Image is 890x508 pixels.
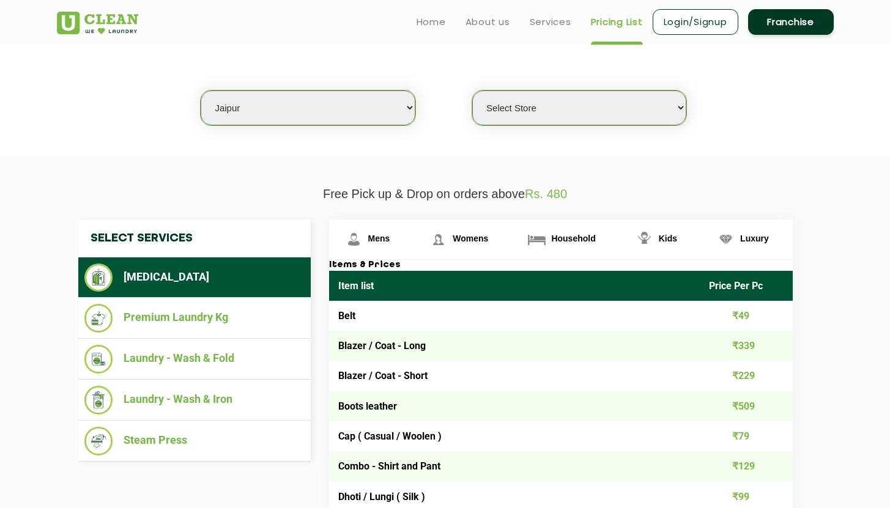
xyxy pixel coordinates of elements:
[329,260,793,271] h3: Items & Prices
[659,234,677,243] span: Kids
[740,234,769,243] span: Luxury
[343,229,365,250] img: Mens
[84,386,113,414] img: Laundry - Wash & Iron
[530,15,571,29] a: Services
[715,229,736,250] img: Luxury
[428,229,449,250] img: Womens
[526,229,547,250] img: Household
[84,263,113,292] img: Dry Cleaning
[368,234,390,243] span: Mens
[84,304,113,333] img: Premium Laundry Kg
[417,15,446,29] a: Home
[329,421,700,451] td: Cap ( Casual / Woolen )
[700,271,793,301] th: Price Per Pc
[748,9,834,35] a: Franchise
[329,331,700,361] td: Blazer / Coat - Long
[329,361,700,391] td: Blazer / Coat - Short
[57,187,834,201] p: Free Pick up & Drop on orders above
[329,451,700,481] td: Combo - Shirt and Pant
[78,219,311,257] h4: Select Services
[84,263,305,292] li: [MEDICAL_DATA]
[84,304,305,333] li: Premium Laundry Kg
[700,361,793,391] td: ₹229
[84,386,305,414] li: Laundry - Wash & Iron
[453,234,488,243] span: Womens
[329,391,700,421] td: Boots leather
[653,9,738,35] a: Login/Signup
[84,345,305,374] li: Laundry - Wash & Fold
[84,427,305,455] li: Steam Press
[700,451,793,481] td: ₹129
[634,229,655,250] img: Kids
[700,331,793,361] td: ₹339
[84,345,113,374] img: Laundry - Wash & Fold
[700,301,793,331] td: ₹49
[551,234,595,243] span: Household
[465,15,510,29] a: About us
[57,12,138,34] img: UClean Laundry and Dry Cleaning
[591,15,643,29] a: Pricing List
[329,301,700,331] td: Belt
[700,421,793,451] td: ₹79
[84,427,113,455] img: Steam Press
[525,187,567,201] span: Rs. 480
[329,271,700,301] th: Item list
[700,391,793,421] td: ₹509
